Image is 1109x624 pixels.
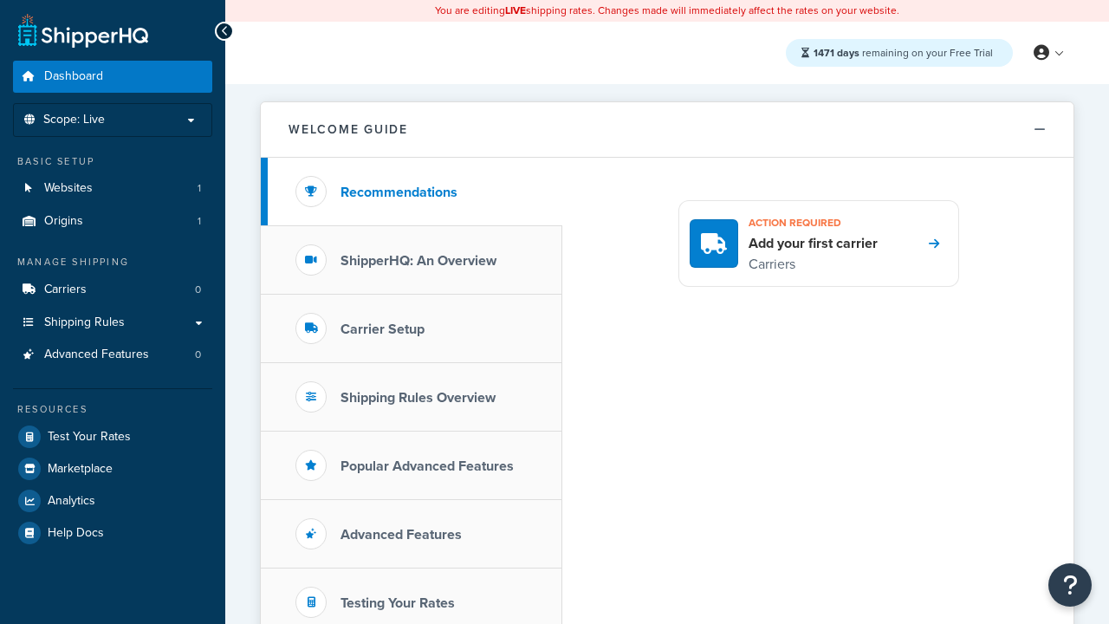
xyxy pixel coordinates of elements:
[198,214,201,229] span: 1
[261,102,1073,158] button: Welcome Guide
[44,315,125,330] span: Shipping Rules
[195,348,201,362] span: 0
[340,253,496,269] h3: ShipperHQ: An Overview
[48,462,113,477] span: Marketplace
[48,430,131,445] span: Test Your Rates
[44,181,93,196] span: Websites
[13,421,212,452] a: Test Your Rates
[340,595,455,611] h3: Testing Your Rates
[749,211,878,234] h3: Action required
[340,185,457,200] h3: Recommendations
[13,205,212,237] li: Origins
[749,234,878,253] h4: Add your first carrier
[44,283,87,297] span: Carriers
[13,172,212,205] a: Websites1
[1048,563,1092,607] button: Open Resource Center
[13,255,212,270] div: Manage Shipping
[195,283,201,297] span: 0
[13,453,212,484] a: Marketplace
[13,339,212,371] li: Advanced Features
[13,274,212,306] a: Carriers0
[44,69,103,84] span: Dashboard
[48,494,95,509] span: Analytics
[48,526,104,541] span: Help Docs
[340,322,425,337] h3: Carrier Setup
[814,45,859,61] strong: 1471 days
[13,274,212,306] li: Carriers
[13,307,212,339] a: Shipping Rules
[340,390,496,406] h3: Shipping Rules Overview
[13,402,212,417] div: Resources
[198,181,201,196] span: 1
[749,253,878,276] p: Carriers
[13,172,212,205] li: Websites
[13,485,212,517] a: Analytics
[13,205,212,237] a: Origins1
[13,154,212,169] div: Basic Setup
[43,113,105,127] span: Scope: Live
[340,458,514,474] h3: Popular Advanced Features
[13,517,212,549] a: Help Docs
[814,45,993,61] span: remaining on your Free Trial
[13,61,212,93] a: Dashboard
[289,123,408,136] h2: Welcome Guide
[44,214,83,229] span: Origins
[44,348,149,362] span: Advanced Features
[505,3,526,18] b: LIVE
[13,339,212,371] a: Advanced Features0
[340,527,462,543] h3: Advanced Features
